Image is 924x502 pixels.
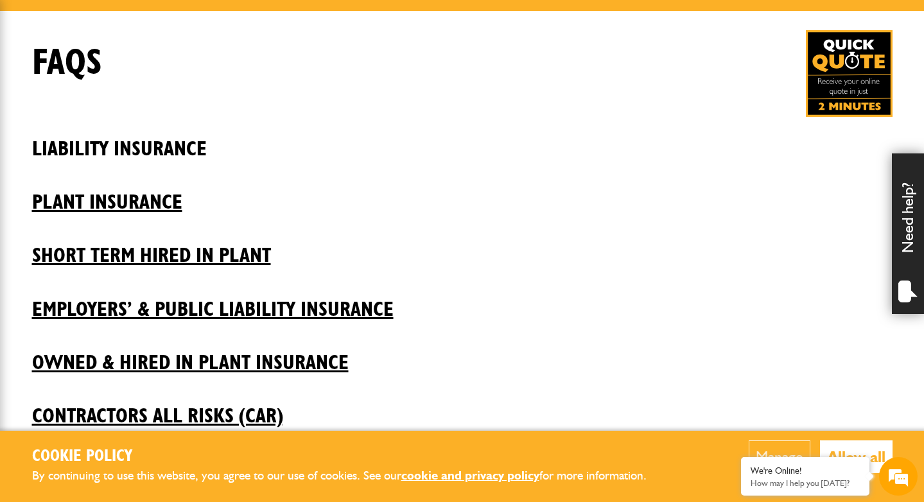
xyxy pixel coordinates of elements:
[32,224,893,268] a: Short Term Hired In Plant
[17,119,234,147] input: Enter your last name
[17,195,234,223] input: Enter your phone number
[751,478,860,488] p: How may I help you today?
[401,468,539,483] a: cookie and privacy policy
[806,30,893,117] img: Quick Quote
[211,6,241,37] div: Minimize live chat window
[175,395,233,413] em: Start Chat
[32,447,668,467] h2: Cookie Policy
[751,465,860,476] div: We're Online!
[17,232,234,385] textarea: Type your message and hit 'Enter'
[32,466,668,486] p: By continuing to use this website, you agree to our use of cookies. See our for more information.
[32,331,893,375] a: Owned & Hired In Plant Insurance
[22,71,54,89] img: d_20077148190_company_1631870298795_20077148190
[32,278,893,322] a: Employers’ & Public Liability Insurance
[17,157,234,185] input: Enter your email address
[806,30,893,117] a: Get your insurance quote in just 2-minutes
[32,385,893,428] a: Contractors All Risks (CAR)
[32,42,102,85] h1: FAQs
[892,153,924,314] div: Need help?
[32,117,893,161] a: Liability insurance
[67,72,216,89] div: Chat with us now
[820,440,893,473] button: Allow all
[749,440,810,473] button: Manage
[32,171,893,214] a: Plant insurance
